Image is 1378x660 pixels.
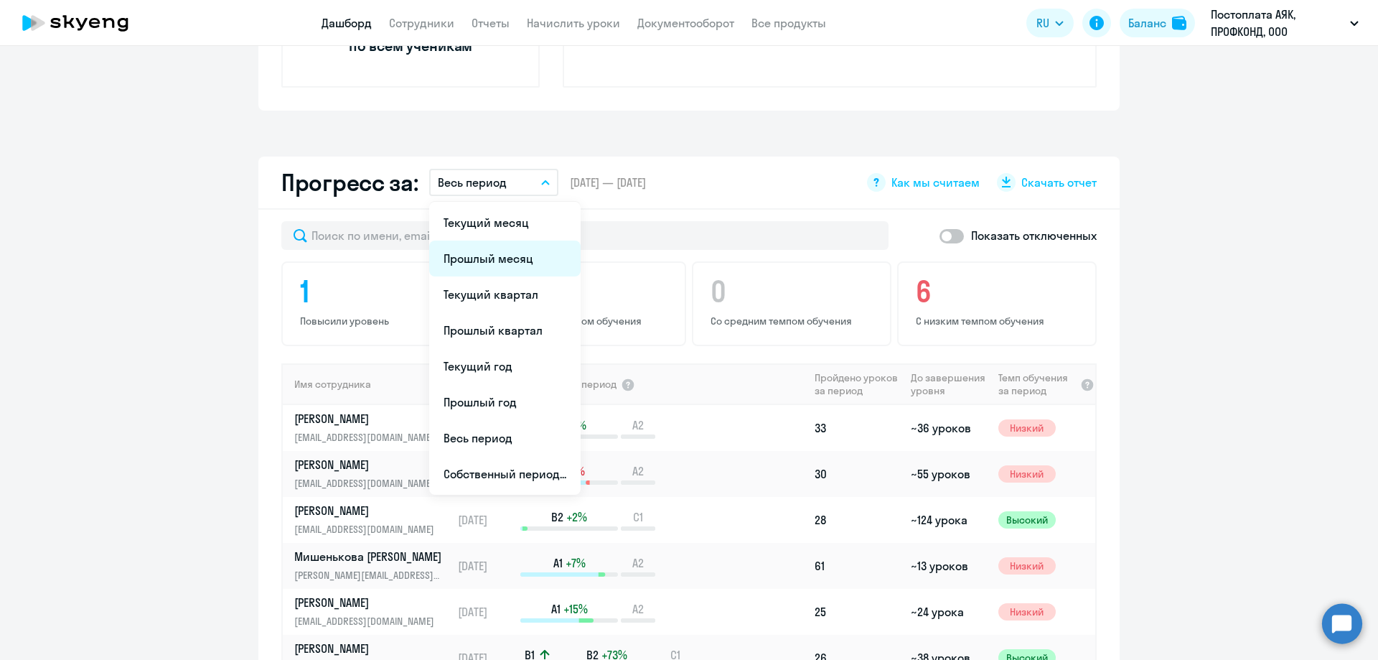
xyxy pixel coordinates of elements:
td: 25 [809,589,905,635]
td: 30 [809,451,905,497]
a: Дашборд [322,16,372,30]
p: [PERSON_NAME] [294,411,442,427]
span: Скачать отчет [1021,175,1097,190]
a: Документооборот [637,16,734,30]
span: Низкий [998,465,1056,483]
td: 28 [809,497,905,543]
span: A2 [632,417,644,433]
h4: 2 [505,274,672,309]
a: Сотрудники [389,16,454,30]
button: Балансbalance [1120,9,1195,37]
span: Как мы считаем [891,175,980,190]
a: [PERSON_NAME][EMAIL_ADDRESS][DOMAIN_NAME] [294,595,451,629]
span: A2 [632,601,644,617]
p: С низким темпом обучения [916,315,1082,327]
span: A2 [632,555,644,571]
p: [EMAIL_ADDRESS][DOMAIN_NAME] [294,429,442,445]
span: B2 [551,509,563,525]
a: [PERSON_NAME][EMAIL_ADDRESS][DOMAIN_NAME] [294,503,451,537]
p: Весь период [438,174,507,191]
p: [EMAIL_ADDRESS][DOMAIN_NAME] [294,521,442,537]
span: A1 [553,555,563,571]
span: Низкий [998,419,1056,437]
img: balance [1172,16,1186,30]
th: Имя сотрудника [283,363,452,405]
span: +2% [566,509,587,525]
td: 33 [809,405,905,451]
span: RU [1036,14,1049,32]
button: RU [1026,9,1074,37]
span: A1 [551,601,561,617]
span: Низкий [998,557,1056,575]
h4: 6 [916,274,1082,309]
p: [PERSON_NAME] [294,503,442,519]
span: Темп обучения за период [998,371,1076,397]
td: ~13 уроков [905,543,992,589]
button: Весь период [429,169,558,196]
button: Постоплата АЯК, ПРОФКОНД, ООО [1204,6,1366,40]
p: [PERSON_NAME] [294,457,442,473]
span: +7% [566,555,586,571]
p: [PERSON_NAME] [294,641,442,656]
p: [EMAIL_ADDRESS][DOMAIN_NAME] [294,613,442,629]
p: [EMAIL_ADDRESS][DOMAIN_NAME] [294,475,442,491]
th: До завершения уровня [905,363,992,405]
span: A2 [632,463,644,479]
th: Пройдено уроков за период [809,363,905,405]
td: 61 [809,543,905,589]
a: Отчеты [472,16,510,30]
span: Высокий [998,511,1056,529]
td: [DATE] [452,589,519,635]
span: C1 [633,509,643,525]
a: Мишенькова [PERSON_NAME][PERSON_NAME][EMAIL_ADDRESS][DOMAIN_NAME] [294,549,451,583]
a: [PERSON_NAME][EMAIL_ADDRESS][DOMAIN_NAME] [294,411,451,445]
td: ~36 уроков [905,405,992,451]
a: [PERSON_NAME][EMAIL_ADDRESS][DOMAIN_NAME] [294,457,451,491]
p: Показать отключенных [971,227,1097,244]
span: Низкий [998,603,1056,621]
td: ~24 урока [905,589,992,635]
h4: 1 [300,274,467,309]
ul: RU [429,202,581,495]
input: Поиск по имени, email, продукту или статусу [281,221,889,250]
p: [PERSON_NAME] [294,595,442,610]
a: Все продукты [751,16,826,30]
h2: Прогресс за: [281,168,418,197]
a: Начислить уроки [527,16,620,30]
td: [DATE] [452,497,519,543]
span: [DATE] — [DATE] [570,175,646,190]
p: С высоким темпом обучения [505,315,672,327]
td: ~55 уроков [905,451,992,497]
p: [PERSON_NAME][EMAIL_ADDRESS][DOMAIN_NAME] [294,567,442,583]
p: Постоплата АЯК, ПРОФКОНД, ООО [1211,6,1344,40]
p: Повысили уровень [300,315,467,327]
div: Баланс [1128,14,1166,32]
td: ~124 урока [905,497,992,543]
span: +15% [563,601,588,617]
td: [DATE] [452,543,519,589]
p: Мишенькова [PERSON_NAME] [294,549,442,564]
